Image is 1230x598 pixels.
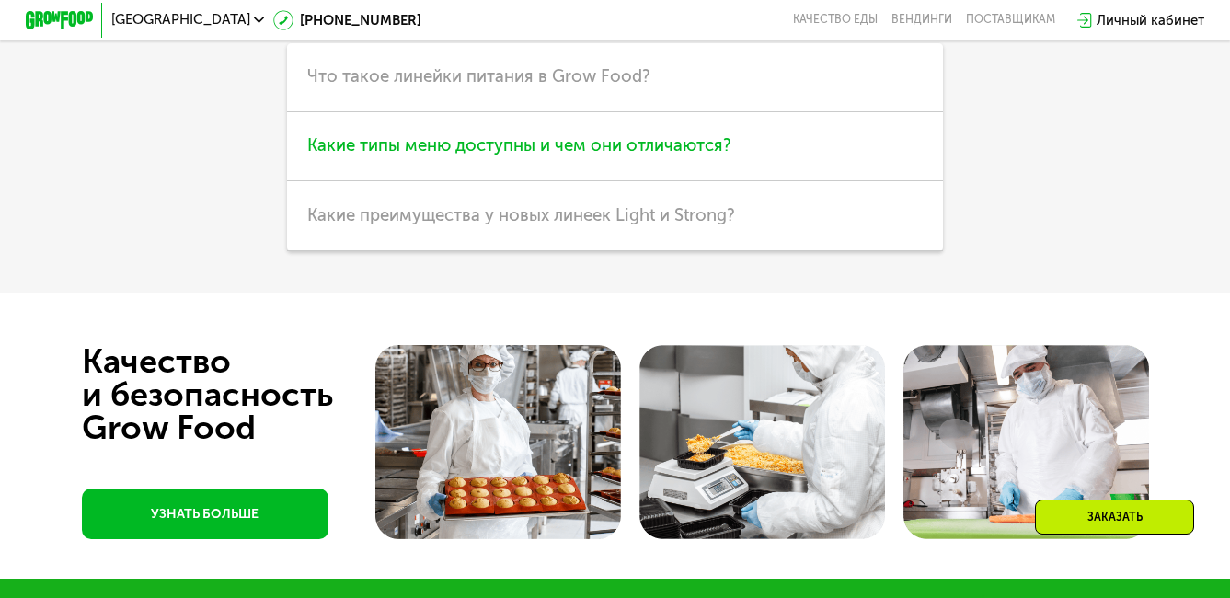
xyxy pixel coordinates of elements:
a: УЗНАТЬ БОЛЬШЕ [82,489,328,539]
a: [PHONE_NUMBER] [273,10,422,30]
a: Качество еды [793,13,878,27]
span: Какие преимущества у новых линеек Light и Strong? [307,205,735,225]
div: поставщикам [966,13,1055,27]
a: Вендинги [891,13,952,27]
div: Личный кабинет [1097,10,1204,30]
div: Заказать [1035,500,1194,535]
span: Что такое линейки питания в Grow Food? [307,66,650,86]
div: Качество и безопасность Grow Food [82,345,401,444]
span: [GEOGRAPHIC_DATA] [111,13,250,27]
span: Какие типы меню доступны и чем они отличаются? [307,135,731,155]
